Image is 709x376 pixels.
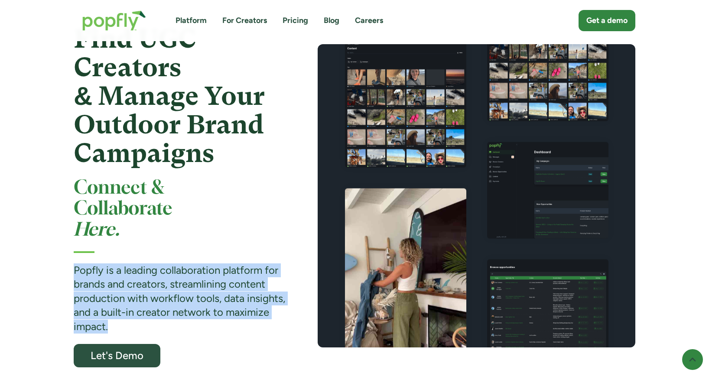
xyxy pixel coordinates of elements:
em: Here. [74,221,120,239]
a: Get a demo [579,10,635,31]
a: Platform [176,15,207,26]
a: Let's Demo [74,344,160,367]
a: Pricing [283,15,308,26]
strong: Popfly is a leading collaboration platform for brands and creators, streamlining content producti... [74,264,285,333]
a: For Creators [222,15,267,26]
div: Let's Demo [81,350,153,361]
a: Careers [355,15,383,26]
a: Blog [324,15,339,26]
a: home [74,2,155,39]
strong: Find UGC Creators & Manage Your Outdoor Brand Campaigns [74,24,265,168]
div: Get a demo [586,15,628,26]
h2: Connect & Collaborate [74,178,286,241]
